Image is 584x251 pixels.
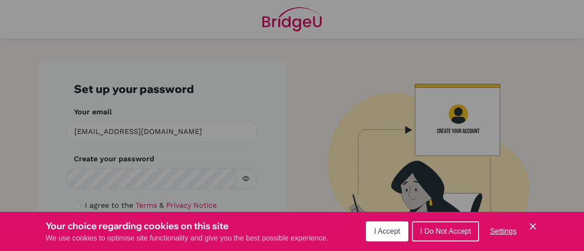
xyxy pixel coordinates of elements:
[490,227,516,235] span: Settings
[483,222,524,241] button: Settings
[412,221,479,241] button: I Do Not Accept
[374,227,400,235] span: I Accept
[46,233,328,244] p: We use cookies to optimise site functionality and give you the best possible experience.
[46,219,328,233] h3: Your choice regarding cookies on this site
[527,221,538,232] button: Save and close
[420,227,471,235] span: I Do Not Accept
[366,221,408,241] button: I Accept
